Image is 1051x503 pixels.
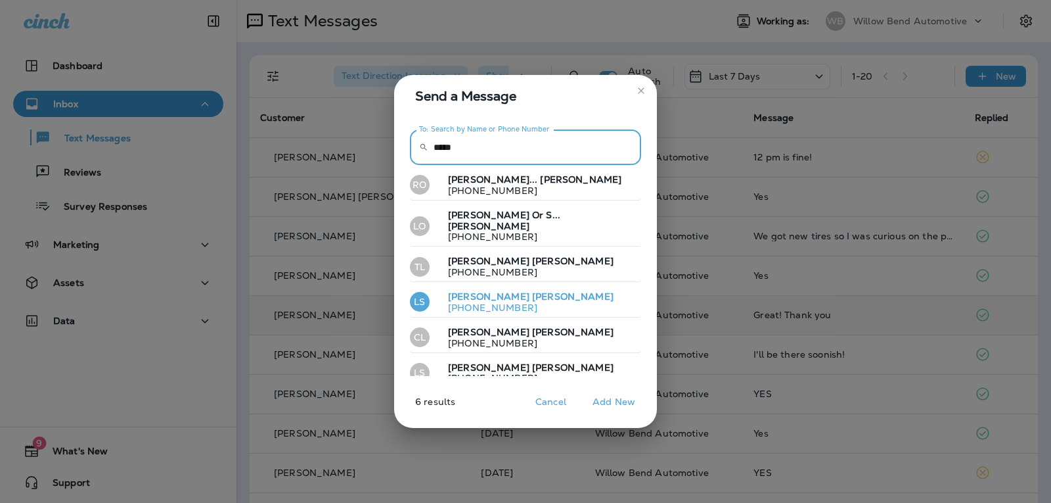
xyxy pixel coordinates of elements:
[410,206,641,247] button: LO[PERSON_NAME] Or S... [PERSON_NAME][PHONE_NUMBER]
[540,174,621,185] span: [PERSON_NAME]
[448,255,529,267] span: [PERSON_NAME]
[410,175,430,195] div: RO
[532,291,614,302] span: [PERSON_NAME]
[410,170,641,201] button: RO[PERSON_NAME]... [PERSON_NAME][PHONE_NUMBER]
[448,174,537,185] span: [PERSON_NAME]...
[437,185,621,196] p: [PHONE_NUMBER]
[415,85,641,107] span: Send a Message
[419,124,550,134] label: To: Search by Name or Phone Number
[586,392,642,412] button: Add New
[437,302,614,313] p: [PHONE_NUMBER]
[448,326,529,338] span: [PERSON_NAME]
[437,231,636,242] p: [PHONE_NUMBER]
[410,252,641,282] button: TL[PERSON_NAME] [PERSON_NAME][PHONE_NUMBER]
[437,267,614,277] p: [PHONE_NUMBER]
[448,220,529,232] span: [PERSON_NAME]
[410,327,430,347] div: CL
[532,362,614,373] span: [PERSON_NAME]
[389,396,455,418] p: 6 results
[410,287,641,318] button: LS[PERSON_NAME] [PERSON_NAME][PHONE_NUMBER]
[410,323,641,353] button: CL[PERSON_NAME] [PERSON_NAME][PHONE_NUMBER]
[448,362,529,373] span: [PERSON_NAME]
[410,257,430,277] div: TL
[410,292,430,312] div: LS
[410,216,430,236] div: LO
[631,80,652,101] button: close
[448,209,560,221] span: [PERSON_NAME] Or S...
[437,373,614,383] p: [PHONE_NUMBER]
[410,363,430,383] div: LS
[448,291,529,302] span: [PERSON_NAME]
[526,392,575,412] button: Cancel
[532,326,614,338] span: [PERSON_NAME]
[532,255,614,267] span: [PERSON_NAME]
[410,358,641,389] button: LS[PERSON_NAME] [PERSON_NAME][PHONE_NUMBER]
[437,338,614,348] p: [PHONE_NUMBER]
